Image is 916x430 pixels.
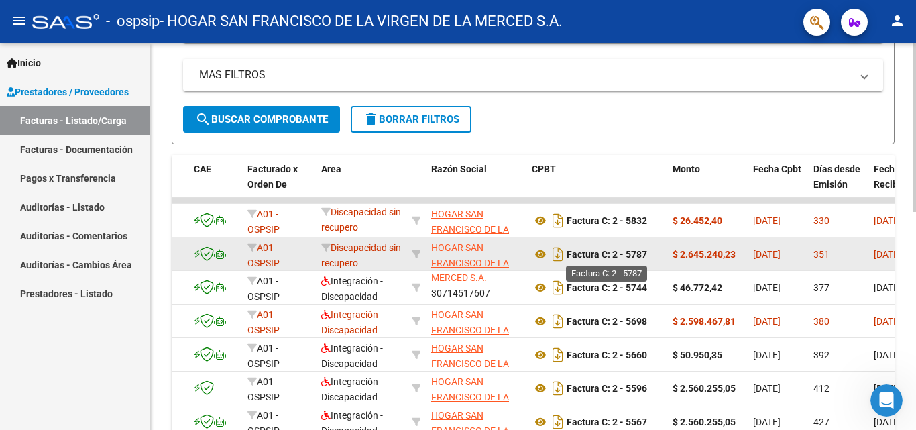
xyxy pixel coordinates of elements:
[753,215,781,226] span: [DATE]
[199,68,851,83] mat-panel-title: MAS FILTROS
[813,164,860,190] span: Días desde Emisión
[431,240,521,268] div: 30714517607
[567,215,647,226] strong: Factura C: 2 - 5832
[673,215,722,226] strong: $ 26.452,40
[567,282,647,293] strong: Factura C: 2 - 5744
[7,85,129,99] span: Prestadores / Proveedores
[813,350,829,360] span: 392
[813,316,829,327] span: 380
[753,164,801,174] span: Fecha Cpbt
[874,215,901,226] span: [DATE]
[321,242,401,268] span: Discapacidad sin recupero
[247,309,280,335] span: A01 - OSPSIP
[431,242,509,299] span: HOGAR SAN FRANCISCO DE LA VIRGEN DE LA MERCED S.A.
[549,311,567,332] i: Descargar documento
[567,249,647,260] strong: Factura C: 2 - 5787
[431,309,509,366] span: HOGAR SAN FRANCISCO DE LA VIRGEN DE LA MERCED S.A.
[874,282,901,293] span: [DATE]
[874,316,901,327] span: [DATE]
[431,164,487,174] span: Razón Social
[567,350,647,360] strong: Factura C: 2 - 5660
[195,111,211,127] mat-icon: search
[526,155,667,214] datatable-header-cell: CPBT
[321,309,383,335] span: Integración - Discapacidad
[247,343,280,369] span: A01 - OSPSIP
[874,417,901,427] span: [DATE]
[874,383,901,394] span: [DATE]
[549,378,567,399] i: Descargar documento
[321,276,383,302] span: Integración - Discapacidad
[247,276,280,302] span: A01 - OSPSIP
[673,249,736,260] strong: $ 2.645.240,23
[431,207,521,235] div: 30714517607
[813,249,829,260] span: 351
[813,282,829,293] span: 377
[889,13,905,29] mat-icon: person
[431,227,509,283] span: HOGAR SAN FRANCISCO DE LA VIRGEN DE LA MERCED S.A.
[247,164,298,190] span: Facturado x Orden De
[431,341,521,369] div: 30714517607
[363,111,379,127] mat-icon: delete
[183,106,340,133] button: Buscar Comprobante
[247,242,280,268] span: A01 - OSPSIP
[753,316,781,327] span: [DATE]
[673,350,722,360] strong: $ 50.950,35
[194,164,211,174] span: CAE
[431,343,509,399] span: HOGAR SAN FRANCISCO DE LA VIRGEN DE LA MERCED S.A.
[195,113,328,125] span: Buscar Comprobante
[753,417,781,427] span: [DATE]
[431,374,521,402] div: 30714517607
[321,207,401,233] span: Discapacidad sin recupero
[870,384,903,417] iframe: Intercom live chat
[874,164,911,190] span: Fecha Recibido
[673,282,722,293] strong: $ 46.772,42
[753,282,781,293] span: [DATE]
[567,417,647,427] strong: Factura C: 2 - 5567
[808,155,868,214] datatable-header-cell: Días desde Emisión
[567,383,647,394] strong: Factura C: 2 - 5596
[188,155,242,214] datatable-header-cell: CAE
[321,376,383,402] span: Integración - Discapacidad
[673,383,736,394] strong: $ 2.560.255,05
[106,7,160,36] span: - ospsip
[431,307,521,335] div: 30714517607
[813,383,829,394] span: 412
[753,350,781,360] span: [DATE]
[247,209,280,235] span: A01 - OSPSIP
[874,350,901,360] span: [DATE]
[549,210,567,231] i: Descargar documento
[7,56,41,70] span: Inicio
[316,155,406,214] datatable-header-cell: Area
[748,155,808,214] datatable-header-cell: Fecha Cpbt
[11,13,27,29] mat-icon: menu
[160,7,563,36] span: - HOGAR SAN FRANCISCO DE LA VIRGEN DE LA MERCED S.A.
[426,155,526,214] datatable-header-cell: Razón Social
[321,164,341,174] span: Area
[549,344,567,366] i: Descargar documento
[753,383,781,394] span: [DATE]
[673,417,736,427] strong: $ 2.560.255,05
[247,376,280,402] span: A01 - OSPSIP
[667,155,748,214] datatable-header-cell: Monto
[351,106,471,133] button: Borrar Filtros
[567,316,647,327] strong: Factura C: 2 - 5698
[183,59,883,91] mat-expansion-panel-header: MAS FILTROS
[363,113,459,125] span: Borrar Filtros
[673,316,736,327] strong: $ 2.598.467,81
[549,277,567,299] i: Descargar documento
[673,164,700,174] span: Monto
[431,273,521,301] div: 30714517607
[431,209,509,265] span: HOGAR SAN FRANCISCO DE LA VIRGEN DE LA MERCED S.A.
[813,215,829,226] span: 330
[242,155,316,214] datatable-header-cell: Facturado x Orden De
[813,417,829,427] span: 427
[321,343,383,369] span: Integración - Discapacidad
[549,244,567,265] i: Descargar documento
[874,249,901,260] span: [DATE]
[753,249,781,260] span: [DATE]
[532,164,556,174] span: CPBT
